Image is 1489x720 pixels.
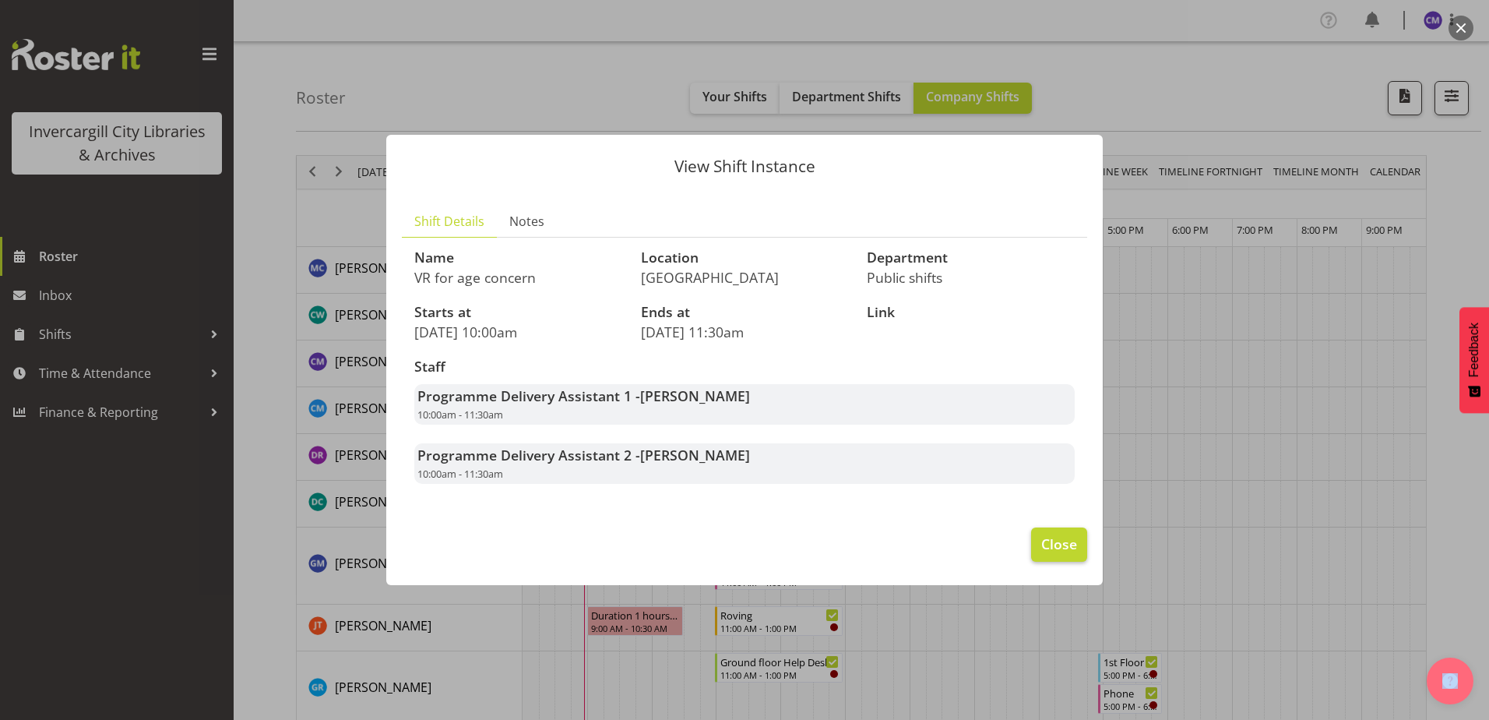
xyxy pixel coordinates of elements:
strong: Programme Delivery Assistant 1 - [417,386,750,405]
span: 10:00am - 11:30am [417,467,503,481]
h3: Link [867,305,1075,320]
span: Shift Details [414,212,484,231]
h3: Starts at [414,305,622,320]
span: Close [1041,534,1077,554]
p: VR for age concern [414,269,622,286]
span: Feedback [1467,323,1481,377]
strong: Programme Delivery Assistant 2 - [417,446,750,464]
button: Close [1031,528,1087,562]
h3: Staff [414,359,1075,375]
p: [DATE] 10:00am [414,323,622,341]
button: Feedback - Show survey [1459,307,1489,413]
span: [PERSON_NAME] [640,386,750,405]
p: Public shifts [867,269,1075,286]
span: Notes [509,212,544,231]
h3: Ends at [641,305,849,320]
h3: Name [414,250,622,266]
p: [DATE] 11:30am [641,323,849,341]
p: View Shift Instance [402,158,1087,175]
h3: Department [867,250,1075,266]
span: [PERSON_NAME] [640,446,750,464]
span: 10:00am - 11:30am [417,408,503,422]
p: [GEOGRAPHIC_DATA] [641,269,849,286]
h3: Location [641,250,849,266]
img: help-xxl-2.png [1442,673,1458,689]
